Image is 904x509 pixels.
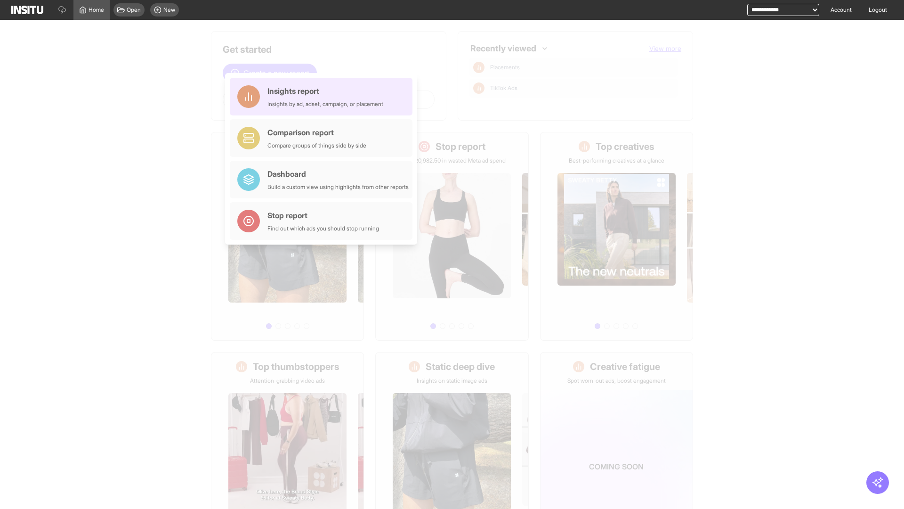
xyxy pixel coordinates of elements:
[267,225,379,232] div: Find out which ads you should stop running
[267,168,409,180] div: Dashboard
[127,6,141,14] span: Open
[267,127,366,138] div: Comparison report
[267,183,409,191] div: Build a custom view using highlights from other reports
[267,210,379,221] div: Stop report
[89,6,104,14] span: Home
[163,6,175,14] span: New
[267,85,383,97] div: Insights report
[267,100,383,108] div: Insights by ad, adset, campaign, or placement
[267,142,366,149] div: Compare groups of things side by side
[11,6,43,14] img: Logo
